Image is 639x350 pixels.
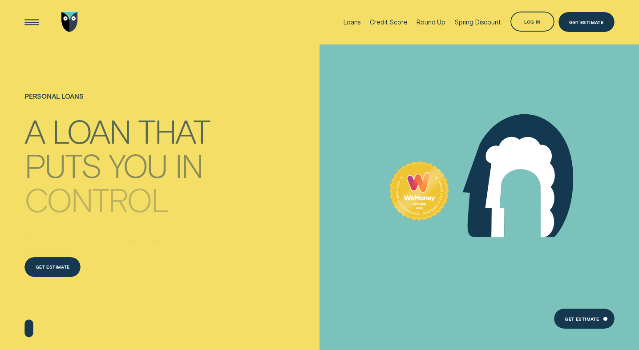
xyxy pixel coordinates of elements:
a: Get estimate [24,257,81,277]
div: loan [52,115,130,146]
button: Log in [510,12,555,32]
div: you [109,149,167,181]
div: that [138,115,210,146]
button: Open Menu [22,12,42,32]
div: Spring Discount [455,18,501,26]
div: control [24,184,167,215]
div: Loans [344,18,360,26]
a: Get Estimate [554,309,615,329]
img: Wisr [61,12,78,32]
p: Personal loans call for a personalised experience. [24,233,217,257]
div: puts [24,149,101,181]
h1: Personal loans [24,93,217,113]
div: A [24,115,44,146]
a: Get Estimate [558,12,615,32]
div: Round Up [417,18,445,26]
h4: A loan that puts you in control [24,111,217,204]
div: Credit Score [370,18,407,26]
div: in [175,149,202,181]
